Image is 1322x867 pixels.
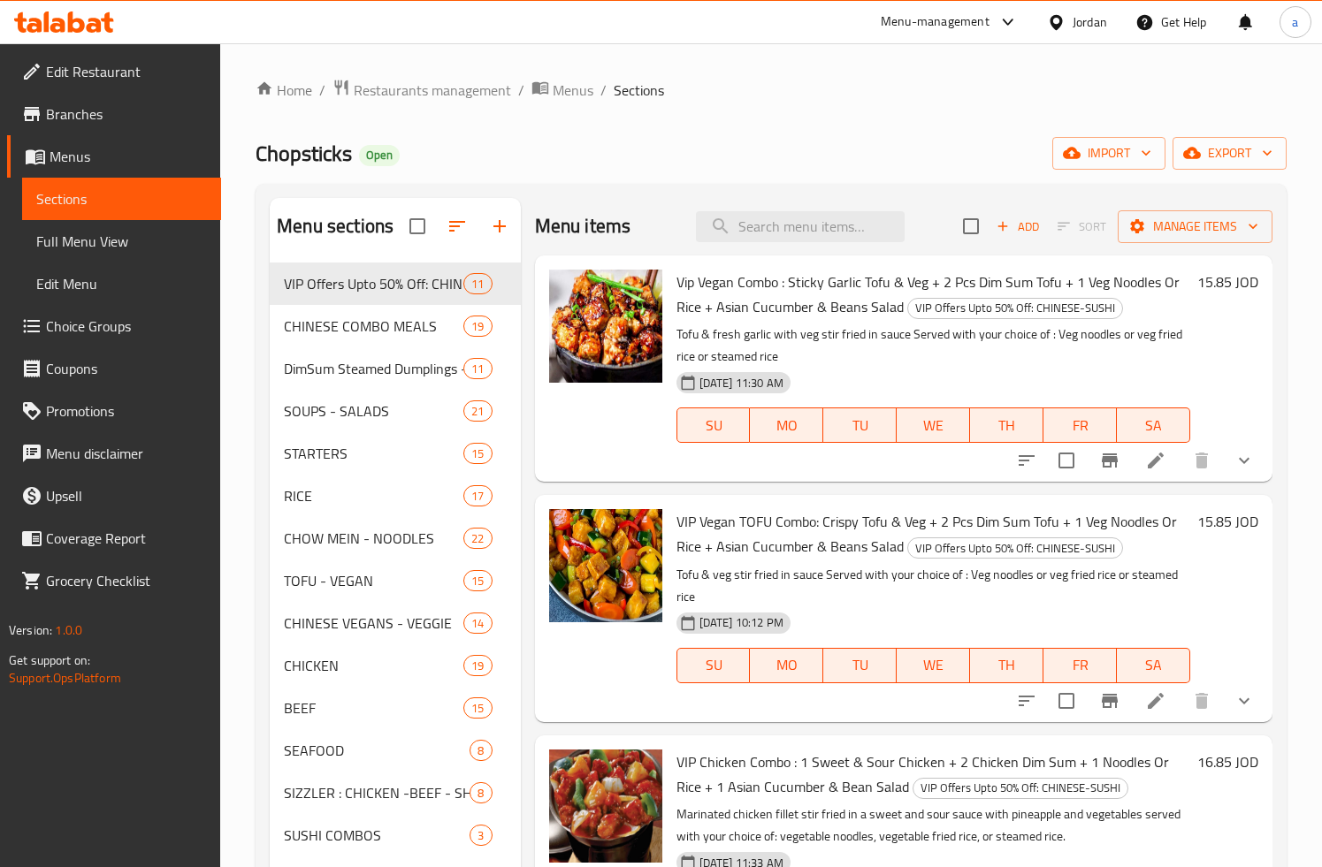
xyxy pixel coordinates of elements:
div: items [463,443,492,464]
span: CHINESE COMBO MEALS [284,316,463,337]
span: FR [1051,413,1110,438]
div: items [463,358,492,379]
span: DimSum Steamed Dumplings -Potstickers [284,358,463,379]
a: Support.OpsPlatform [9,666,121,689]
span: TU [830,413,890,438]
span: 14 [464,615,491,632]
a: Edit menu item [1145,690,1166,711]
span: 8 [470,785,491,802]
nav: breadcrumb [256,79,1287,102]
div: SUSHI COMBOS [284,825,470,846]
a: Branches [7,93,221,135]
span: Sections [614,80,664,101]
span: SA [1124,652,1183,678]
button: SU [676,407,751,443]
button: SA [1117,407,1190,443]
span: Vip Vegan Combo : Sticky Garlic Tofu & Veg + 2 Pcs Dim Sum Tofu + 1 Veg Noodles Or Rice + Asian C... [676,269,1180,320]
div: items [470,782,492,803]
svg: Show Choices [1234,690,1255,711]
div: SEAFOOD8 [270,729,520,772]
svg: Show Choices [1234,450,1255,471]
span: STARTERS [284,443,463,464]
div: items [463,528,492,549]
div: STARTERS15 [270,432,520,475]
span: FR [1051,652,1110,678]
span: Select section first [1046,213,1118,240]
button: TH [970,407,1043,443]
a: Restaurants management [332,79,511,102]
div: TOFU - VEGAN15 [270,559,520,602]
h2: Menu sections [277,213,394,240]
span: 19 [464,658,491,674]
span: Chopsticks [256,133,352,173]
button: TU [823,407,897,443]
span: RICE [284,485,463,506]
button: MO [750,407,823,443]
a: Edit menu item [1145,450,1166,471]
button: SU [676,648,751,683]
div: CHOW MEIN - NOODLES22 [270,517,520,559]
div: items [463,697,492,719]
div: items [463,570,492,591]
span: Coupons [46,358,207,379]
p: Marinated chicken fillet stir fried in a sweet and sour sauce with pineapple and vegetables serve... [676,803,1190,848]
span: export [1187,142,1272,164]
span: Upsell [46,485,207,506]
a: Full Menu View [22,220,221,262]
div: SUSHI COMBOS3 [270,814,520,856]
div: CHINESE COMBO MEALS19 [270,305,520,347]
span: 22 [464,530,491,547]
span: 8 [470,742,491,759]
img: VIP Chicken Combo : 1 Sweet & Sour Chicken + 2 Chicken Dim Sum + 1 Noodles Or Rice + 1 Asian Cucu... [549,749,662,863]
div: items [463,612,492,634]
span: Branches [46,103,207,125]
span: 11 [464,361,491,377]
div: items [463,485,492,506]
button: import [1052,137,1165,170]
div: items [470,825,492,846]
div: VIP Offers Upto 50% Off: CHINESE-SUSHI11 [270,262,520,305]
div: items [463,316,492,337]
span: SU [684,413,744,438]
span: TU [830,652,890,678]
button: sort-choices [1005,680,1048,722]
div: TOFU - VEGAN [284,570,463,591]
li: / [600,80,607,101]
span: VIP Offers Upto 50% Off: CHINESE-SUSHI [908,298,1122,318]
span: 15 [464,445,491,462]
span: Menu disclaimer [46,443,207,464]
h6: 15.85 JOD [1197,270,1258,294]
span: Choice Groups [46,316,207,337]
div: CHICKEN19 [270,644,520,687]
span: CHINESE VEGANS - VEGGIE [284,612,463,634]
button: delete [1181,439,1223,482]
div: SEAFOOD [284,740,470,761]
span: CHICKEN [284,655,463,676]
div: VIP Offers Upto 50% Off: CHINESE-SUSHI [913,778,1128,799]
button: sort-choices [1005,439,1048,482]
span: Promotions [46,400,207,422]
div: BEEF [284,697,463,719]
div: DimSum Steamed Dumplings -Potstickers11 [270,347,520,390]
div: VIP Offers Upto 50% Off: CHINESE-SUSHI [907,298,1123,319]
span: 11 [464,276,491,293]
span: Select section [952,208,990,245]
h2: Menu items [535,213,631,240]
div: SIZZLER : CHICKEN -BEEF - SHRIMP [284,782,470,803]
span: Add item [990,213,1046,240]
button: export [1173,137,1287,170]
span: Menus [553,80,593,101]
div: Jordan [1073,12,1107,32]
a: Menu disclaimer [7,432,221,475]
img: VIP Vegan TOFU Combo: Crispy Tofu & Veg + 2 Pcs Dim Sum Tofu + 1 Veg Noodles Or Rice + Asian Cucu... [549,509,662,622]
span: MO [757,652,816,678]
span: SA [1124,413,1183,438]
div: SOUPS - SALADS [284,400,463,422]
button: WE [897,407,970,443]
span: Get support on: [9,649,90,672]
span: import [1066,142,1151,164]
div: Menu-management [881,11,990,33]
a: Grocery Checklist [7,559,221,602]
